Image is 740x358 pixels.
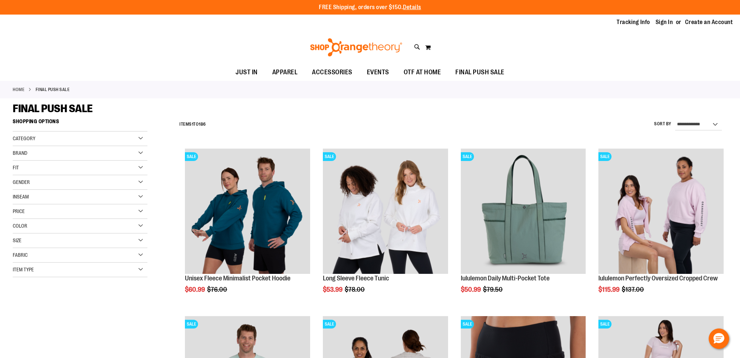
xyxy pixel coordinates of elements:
[13,115,147,131] strong: Shopping Options
[654,121,672,127] label: Sort By
[228,64,265,81] a: JUST IN
[13,135,35,141] span: Category
[323,320,336,329] span: SALE
[13,194,29,200] span: Inseam
[309,38,403,56] img: Shop Orangetheory
[598,152,612,161] span: SALE
[598,286,621,293] span: $115.99
[323,275,389,282] a: Long Sleeve Fleece Tunic
[448,64,512,80] a: FINAL PUSH SALE
[13,208,25,214] span: Price
[185,286,206,293] span: $60.99
[323,149,448,275] a: Product image for Fleece Long SleeveSALE
[461,149,586,274] img: lululemon Daily Multi-Pocket Tote
[345,286,366,293] span: $78.00
[396,64,448,81] a: OTF AT HOME
[367,64,389,80] span: EVENTS
[13,86,24,93] a: Home
[461,320,474,329] span: SALE
[598,275,718,282] a: lululemon Perfectly Oversized Cropped Crew
[685,18,733,26] a: Create an Account
[13,252,28,258] span: Fabric
[360,64,396,81] a: EVENTS
[656,18,673,26] a: Sign In
[622,286,645,293] span: $137.00
[236,64,258,80] span: JUST IN
[595,145,727,311] div: product
[455,64,504,80] span: FINAL PUSH SALE
[13,165,19,170] span: Fit
[404,64,441,80] span: OTF AT HOME
[185,149,310,275] a: Unisex Fleece Minimalist Pocket HoodieSALE
[598,320,612,329] span: SALE
[179,119,206,130] h2: Items to
[617,18,650,26] a: Tracking Info
[207,286,228,293] span: $76.00
[185,275,290,282] a: Unisex Fleece Minimalist Pocket Hoodie
[461,286,482,293] span: $50.99
[13,223,27,229] span: Color
[598,149,724,275] a: lululemon Perfectly Oversized Cropped CrewSALE
[323,149,448,274] img: Product image for Fleece Long Sleeve
[185,149,310,274] img: Unisex Fleece Minimalist Pocket Hoodie
[319,145,452,311] div: product
[312,64,352,80] span: ACCESSORIES
[323,152,336,161] span: SALE
[185,320,198,329] span: SALE
[709,329,729,349] button: Hello, have a question? Let’s chat.
[461,152,474,161] span: SALE
[272,64,298,80] span: APPAREL
[265,64,305,81] a: APPAREL
[185,152,198,161] span: SALE
[598,149,724,274] img: lululemon Perfectly Oversized Cropped Crew
[13,102,93,115] span: FINAL PUSH SALE
[13,179,30,185] span: Gender
[403,4,421,11] a: Details
[323,286,344,293] span: $53.99
[13,150,27,156] span: Brand
[305,64,360,81] a: ACCESSORIES
[199,122,206,127] span: 186
[13,267,34,272] span: Item Type
[461,275,550,282] a: lululemon Daily Multi-Pocket Tote
[461,149,586,275] a: lululemon Daily Multi-Pocket ToteSALE
[319,3,421,12] p: FREE Shipping, orders over $150.
[13,237,21,243] span: Size
[483,286,504,293] span: $79.50
[36,86,70,93] strong: FINAL PUSH SALE
[192,122,194,127] span: 1
[181,145,314,311] div: product
[457,145,590,311] div: product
